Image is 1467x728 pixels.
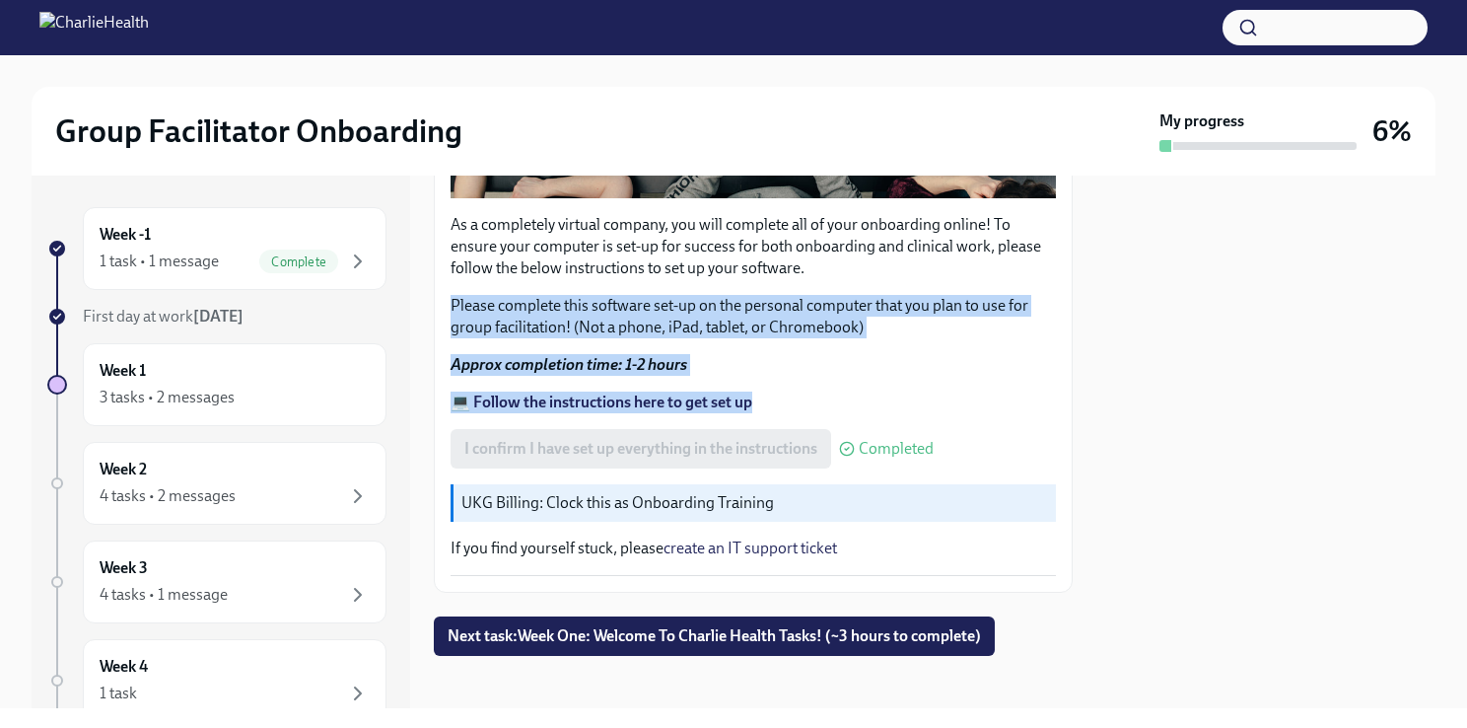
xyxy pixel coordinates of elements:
[100,557,148,579] h6: Week 3
[259,255,338,269] span: Complete
[434,617,995,656] button: Next task:Week One: Welcome To Charlie Health Tasks! (~3 hours to complete)
[39,12,149,43] img: CharlieHealth
[461,492,1048,514] p: UKG Billing: Clock this as Onboarding Training
[47,639,386,722] a: Week 41 task
[1372,113,1412,149] h3: 6%
[47,207,386,290] a: Week -11 task • 1 messageComplete
[100,683,137,704] div: 1 task
[451,538,1056,559] p: If you find yourself stuck, please
[100,459,147,480] h6: Week 2
[451,295,1056,338] p: Please complete this software set-up on the personal computer that you plan to use for group faci...
[100,387,235,408] div: 3 tasks • 2 messages
[47,306,386,328] a: First day at work[DATE]
[664,539,837,557] a: create an IT support ticket
[1159,110,1244,132] strong: My progress
[100,584,228,606] div: 4 tasks • 1 message
[451,393,752,411] a: 💻 Follow the instructions here to get set up
[47,541,386,623] a: Week 34 tasks • 1 message
[451,214,1056,279] p: As a completely virtual company, you will complete all of your onboarding online! To ensure your ...
[100,656,148,678] h6: Week 4
[47,442,386,525] a: Week 24 tasks • 2 messages
[100,224,151,246] h6: Week -1
[47,343,386,426] a: Week 13 tasks • 2 messages
[451,355,687,374] strong: Approx completion time: 1-2 hours
[83,307,244,326] span: First day at work
[448,626,981,646] span: Next task : Week One: Welcome To Charlie Health Tasks! (~3 hours to complete)
[859,441,934,457] span: Completed
[100,360,146,382] h6: Week 1
[100,251,219,272] div: 1 task • 1 message
[55,111,462,151] h2: Group Facilitator Onboarding
[193,307,244,326] strong: [DATE]
[100,485,236,507] div: 4 tasks • 2 messages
